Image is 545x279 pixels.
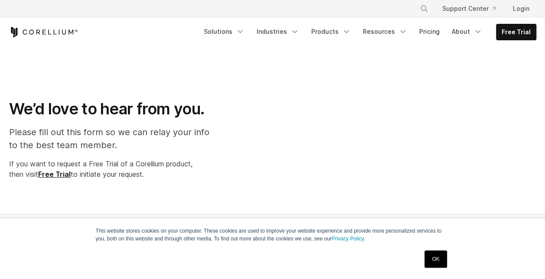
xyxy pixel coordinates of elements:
[9,99,219,119] h1: We’d love to hear from you.
[199,24,250,39] a: Solutions
[9,159,219,179] p: If you want to request a Free Trial of a Corellium product, then visit to initiate your request.
[332,236,365,242] a: Privacy Policy.
[9,27,78,37] a: Corellium Home
[9,126,219,152] p: Please fill out this form so we can relay your info to the best team member.
[414,24,445,39] a: Pricing
[96,227,450,243] p: This website stores cookies on your computer. These cookies are used to improve your website expe...
[435,1,503,16] a: Support Center
[306,24,356,39] a: Products
[447,24,487,39] a: About
[38,170,71,178] a: Free Trial
[358,24,412,39] a: Resources
[424,250,447,268] a: OK
[496,24,536,40] a: Free Trial
[199,24,536,40] div: Navigation Menu
[251,24,304,39] a: Industries
[506,1,536,16] a: Login
[409,1,536,16] div: Navigation Menu
[416,1,432,16] button: Search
